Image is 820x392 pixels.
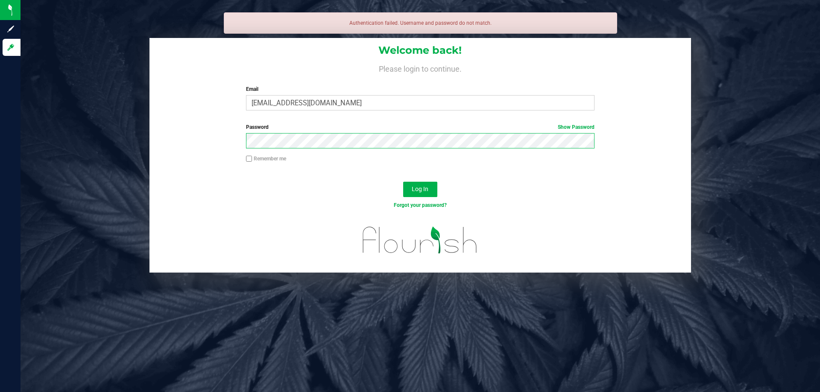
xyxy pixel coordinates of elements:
a: Forgot your password? [394,202,447,208]
div: Authentication failed. Username and password do not match. [224,12,617,34]
h1: Welcome back! [149,45,691,56]
h4: Please login to continue. [149,63,691,73]
inline-svg: Sign up [6,25,15,33]
button: Log In [403,182,437,197]
input: Remember me [246,156,252,162]
span: Log In [412,186,428,192]
a: Show Password [558,124,594,130]
img: flourish_logo.svg [352,218,488,262]
label: Email [246,85,594,93]
label: Remember me [246,155,286,163]
span: Password [246,124,269,130]
inline-svg: Log in [6,43,15,52]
